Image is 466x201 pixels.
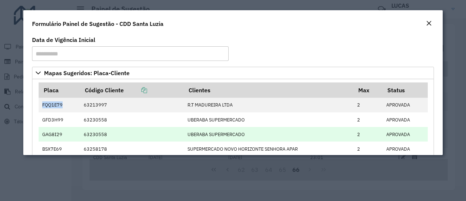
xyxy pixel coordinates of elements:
[124,86,147,94] a: Copiar
[184,142,354,156] td: SUPERMERCADO NOVO HORIZONTE SENHORA APAR
[383,142,428,156] td: APROVADA
[39,127,80,142] td: GAG8I29
[80,82,183,98] th: Código Cliente
[32,67,434,79] a: Mapas Sugeridos: Placa-Cliente
[184,98,354,112] td: R.T MADUREIRA LTDA
[354,98,383,112] td: 2
[424,19,434,28] button: Close
[39,82,80,98] th: Placa
[39,112,80,127] td: GFD3H99
[44,70,130,76] span: Mapas Sugeridos: Placa-Cliente
[383,82,428,98] th: Status
[80,142,183,156] td: 63258178
[354,82,383,98] th: Max
[80,127,183,142] td: 63230558
[80,98,183,112] td: 63213997
[80,112,183,127] td: 63230558
[184,112,354,127] td: UBERABA SUPERMERCADO
[383,127,428,142] td: APROVADA
[426,20,432,26] em: Fechar
[383,98,428,112] td: APROVADA
[383,112,428,127] td: APROVADA
[354,142,383,156] td: 2
[184,127,354,142] td: UBERABA SUPERMERCADO
[39,98,80,112] td: FQQ1E79
[184,82,354,98] th: Clientes
[354,112,383,127] td: 2
[39,142,80,156] td: BSX7E69
[354,127,383,142] td: 2
[32,35,95,44] label: Data de Vigência Inicial
[32,19,163,28] h4: Formulário Painel de Sugestão - CDD Santa Luzia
